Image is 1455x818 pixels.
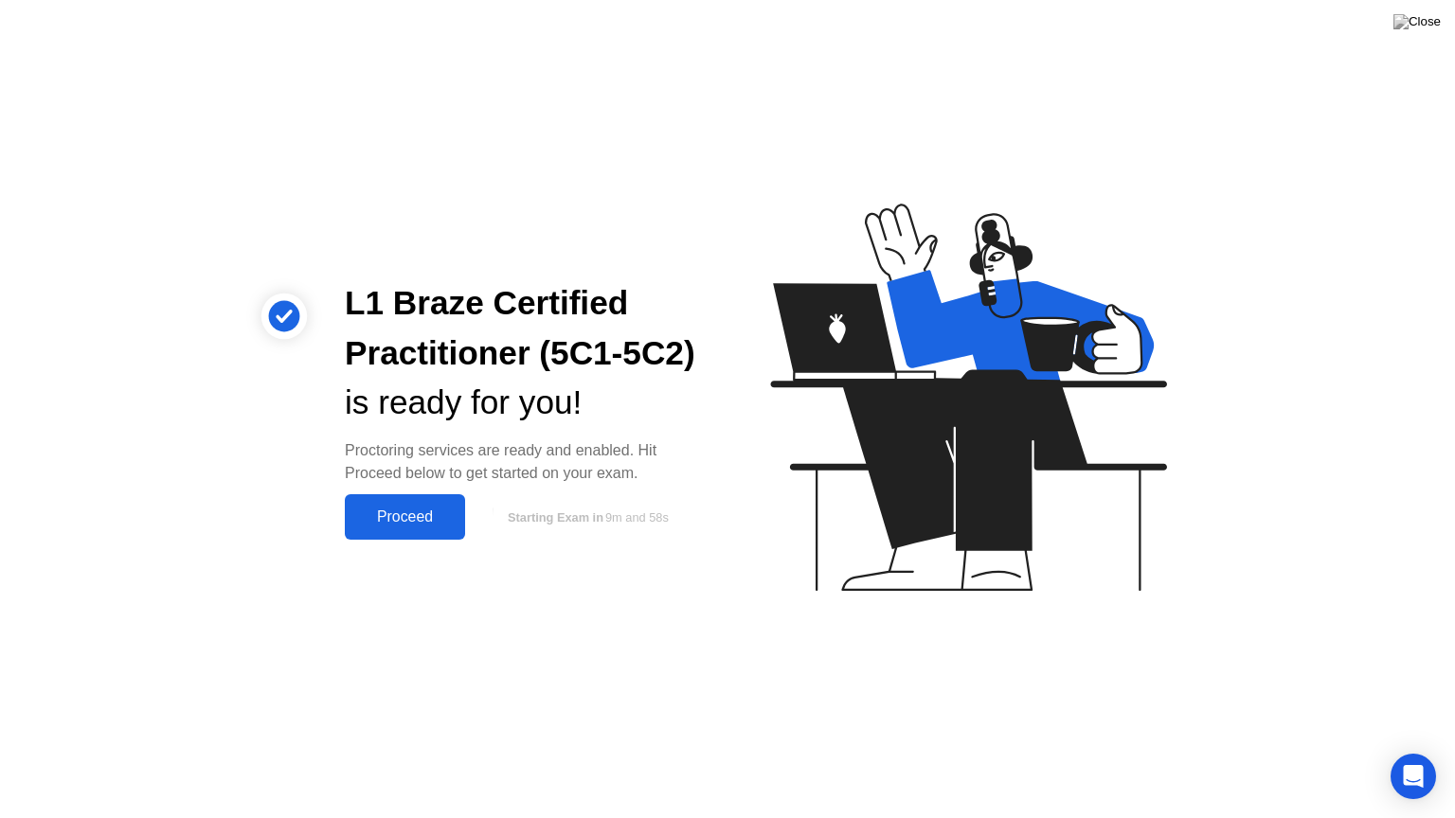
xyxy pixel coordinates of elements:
[345,278,697,379] div: L1 Braze Certified Practitioner (5C1-5C2)
[350,508,459,525] div: Proceed
[1393,14,1441,29] img: Close
[605,510,669,525] span: 9m and 58s
[345,378,697,428] div: is ready for you!
[1391,754,1436,799] div: Open Intercom Messenger
[345,439,697,485] div: Proctoring services are ready and enabled. Hit Proceed below to get started on your exam.
[345,494,465,540] button: Proceed
[475,499,697,535] button: Starting Exam in9m and 58s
